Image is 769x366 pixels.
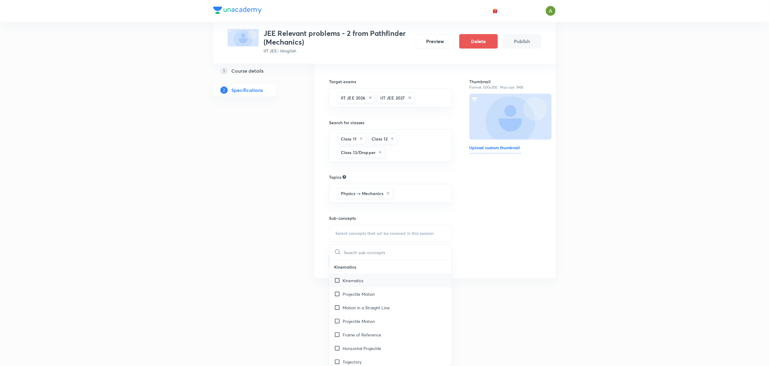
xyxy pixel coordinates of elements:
h6: Class 13/Dropper [341,149,375,156]
h6: Upload custom thumbnail [470,144,521,153]
p: Horizontal Projectile [343,345,381,352]
h3: JEE Relevant problems - 2 from Pathfinder (Mechanics) [264,29,411,46]
img: fallback-thumbnail.png [228,29,259,46]
button: Open [448,145,450,146]
input: Search sub-concepts [344,245,452,260]
div: Search for topics [343,174,346,180]
h6: Search for classes [329,119,452,126]
p: Trajectory [343,359,362,365]
img: Thumbnail [469,93,552,140]
p: Format: 500x300 · Max size: 1MB [470,85,541,90]
h6: Physics -> Mechanics [341,190,383,197]
h6: Sub-concepts [329,215,452,221]
button: Open [448,193,450,194]
h6: Class 11 [341,136,356,142]
p: 1 [220,67,228,74]
img: Company Logo [213,7,262,14]
h6: Class 12 [372,136,388,142]
button: Preview [416,34,454,49]
h5: Course details [231,67,264,74]
img: Ajay A [546,6,556,16]
h6: IIT JEE 2026 [341,95,366,101]
a: Company Logo [213,7,262,15]
p: Kinematics [343,277,363,284]
a: 1Course details [213,65,295,77]
h6: IIT JEE 2027 [381,95,405,101]
p: Motion in a Straight Line [343,304,390,311]
button: Publish [503,34,541,49]
button: avatar [490,6,500,16]
h6: Topics [329,174,341,180]
p: Projectile Motion [343,291,375,297]
h6: Thumbnail [470,78,541,85]
h5: Specifications [231,87,263,94]
span: Select concepts that wil be covered in this session [335,231,434,236]
p: Frame of Reference [343,332,381,338]
button: Open [448,97,450,98]
button: Delete [459,34,498,49]
p: Projectile Motion [343,318,375,324]
h6: Target exams [329,78,452,85]
p: IIT JEE • Hinglish [264,48,411,54]
p: Kinematics [329,260,452,274]
p: 2 [220,87,228,94]
img: avatar [492,8,498,14]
